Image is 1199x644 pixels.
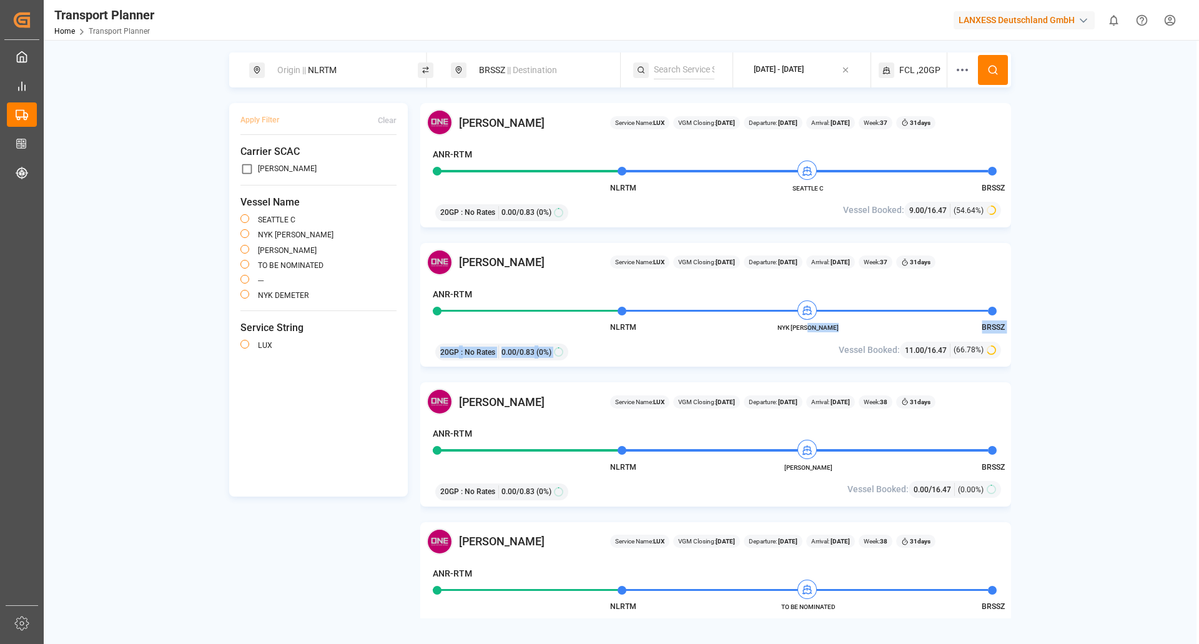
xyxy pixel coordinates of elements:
b: [DATE] [829,399,850,405]
span: NLRTM [610,323,636,332]
b: [DATE] [716,538,735,545]
label: NYK DEMETER [258,292,309,299]
b: [DATE] [716,119,735,126]
span: : No Rates [461,207,495,218]
h4: ANR-RTM [433,288,472,301]
b: [DATE] [829,538,850,545]
b: [DATE] [829,119,850,126]
span: 0.00 / 0.83 [501,486,535,497]
b: [DATE] [716,259,735,265]
span: Vessel Booked: [847,483,909,496]
span: Week: [864,118,887,127]
span: SEATTLE C [774,184,842,193]
span: Departure: [749,397,797,407]
span: TO BE NOMINATED [774,602,842,612]
span: VGM Closing: [678,257,735,267]
b: 31 days [910,538,930,545]
h4: ANR-RTM [433,427,472,440]
span: 0.00 / 0.83 [501,207,535,218]
label: TO BE NOMINATED [258,262,323,269]
span: (0%) [536,207,551,218]
span: 16.47 [927,206,947,215]
b: LUX [653,259,664,265]
span: BRSSZ [982,463,1005,472]
span: Service Name: [615,257,664,267]
span: NLRTM [610,602,636,611]
span: [PERSON_NAME] [459,394,545,410]
a: Home [54,27,75,36]
span: || Destination [507,65,557,75]
span: Vessel Booked: [843,204,904,217]
span: 11.00 [905,346,924,355]
b: 38 [880,399,887,405]
img: Carrier [427,109,453,136]
span: Week: [864,397,887,407]
span: BRSSZ [982,602,1005,611]
b: 38 [880,538,887,545]
span: Vessel Booked: [839,344,900,357]
b: 31 days [910,399,930,405]
span: VGM Closing: [678,537,735,546]
div: / [909,204,950,217]
b: [DATE] [777,259,797,265]
span: [PERSON_NAME] [459,114,545,131]
span: Service Name: [615,537,664,546]
span: 0.00 / 0.83 [501,347,535,358]
button: LANXESS Deutschland GmbH [954,8,1100,32]
span: ,20GP [917,64,940,77]
b: 37 [880,259,887,265]
h4: ANR-RTM [433,148,472,161]
div: / [914,483,955,496]
button: Help Center [1128,6,1156,34]
span: 20GP [440,347,459,358]
span: Carrier SCAC [240,144,397,159]
b: [DATE] [829,259,850,265]
span: [PERSON_NAME] [459,254,545,270]
span: Service Name: [615,397,664,407]
span: [PERSON_NAME] [774,463,842,472]
img: Carrier [427,528,453,555]
span: Arrival: [811,397,850,407]
button: show 0 new notifications [1100,6,1128,34]
span: Arrival: [811,537,850,546]
span: Arrival: [811,118,850,127]
b: 37 [880,119,887,126]
b: 31 days [910,259,930,265]
div: Clear [378,114,397,127]
span: BRSSZ [982,323,1005,332]
div: Transport Planner [54,6,154,24]
label: --- [258,277,264,284]
div: / [905,344,950,357]
div: LANXESS Deutschland GmbH [954,11,1095,29]
span: Week: [864,537,887,546]
img: Carrier [427,389,453,415]
span: Origin || [277,65,306,75]
span: Arrival: [811,257,850,267]
span: Week: [864,257,887,267]
span: (66.78%) [954,344,984,355]
span: VGM Closing: [678,118,735,127]
span: 9.00 [909,206,924,215]
div: NLRTM [270,59,405,82]
b: LUX [653,119,664,126]
span: FCL [899,64,915,77]
span: Departure: [749,118,797,127]
b: [DATE] [777,399,797,405]
span: (0.00%) [958,484,984,495]
b: [DATE] [777,119,797,126]
div: [DATE] - [DATE] [754,64,804,76]
label: [PERSON_NAME] [258,165,317,172]
button: [DATE] - [DATE] [741,58,863,82]
b: [DATE] [777,538,797,545]
span: VGM Closing: [678,397,735,407]
span: NLRTM [610,463,636,472]
span: (0%) [536,486,551,497]
span: 20GP [440,486,459,497]
span: (54.64%) [954,205,984,216]
b: [DATE] [716,399,735,405]
label: LUX [258,342,272,349]
div: BRSSZ [471,59,606,82]
label: [PERSON_NAME] [258,247,317,254]
span: Service Name: [615,118,664,127]
span: Vessel Name [240,195,397,210]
